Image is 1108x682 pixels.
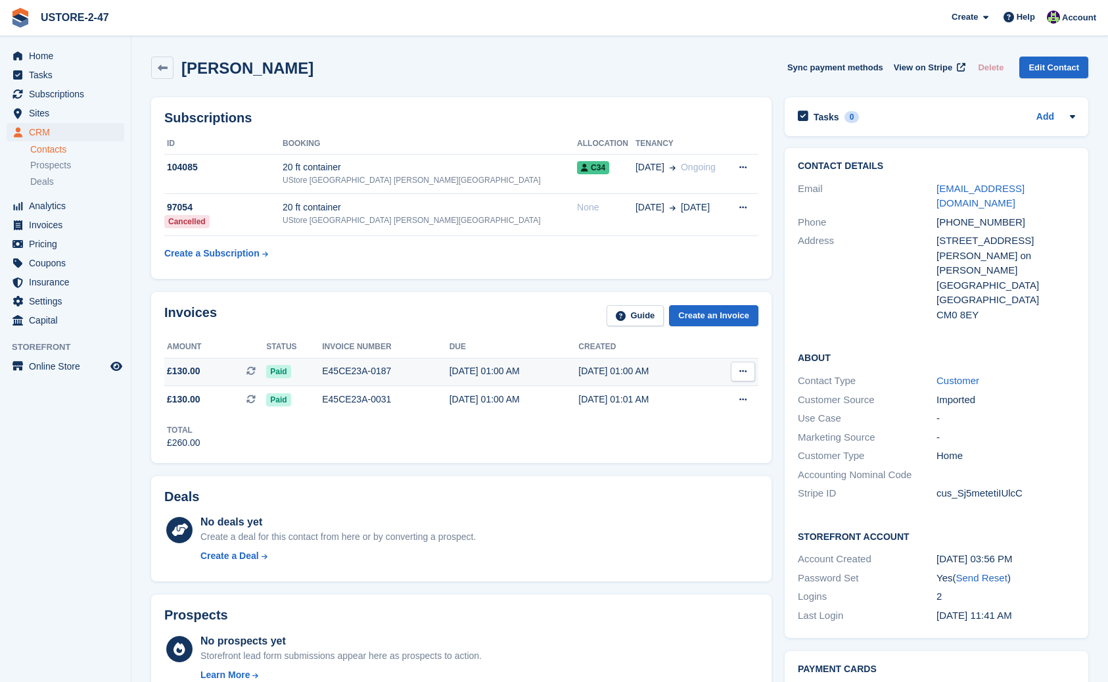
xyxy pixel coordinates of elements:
div: [DATE] 01:00 AM [578,364,708,378]
a: Contacts [30,143,124,156]
a: menu [7,235,124,253]
span: Account [1062,11,1096,24]
div: Cancelled [164,215,210,228]
div: [DATE] 01:01 AM [578,393,708,406]
div: Yes [936,571,1075,586]
div: [GEOGRAPHIC_DATA] [936,278,1075,293]
span: Prospects [30,159,71,172]
th: Booking [283,134,577,155]
a: menu [7,216,124,234]
a: Edit Contact [1019,57,1088,78]
a: Create a Subscription [164,241,268,266]
span: Insurance [29,273,108,291]
th: Allocation [577,134,635,155]
span: Paid [266,365,290,378]
h2: Contact Details [798,161,1075,172]
h2: Payment cards [798,664,1075,675]
div: E45CE23A-0187 [322,364,449,378]
div: [PHONE_NUMBER] [936,215,1075,230]
a: menu [7,273,124,291]
span: Storefront [12,341,131,354]
span: Invoices [29,216,108,234]
div: Contact Type [798,374,936,389]
span: View on Stripe [894,61,952,74]
div: Customer Type [798,449,936,464]
a: menu [7,66,124,84]
h2: Subscriptions [164,110,758,126]
div: [GEOGRAPHIC_DATA] [936,293,1075,308]
span: Online Store [29,357,108,376]
h2: About [798,351,1075,364]
div: Password Set [798,571,936,586]
a: USTORE-2-47 [35,7,114,28]
h2: Prospects [164,608,228,623]
div: Total [167,424,200,436]
div: Address [798,233,936,322]
a: View on Stripe [889,57,968,78]
div: [DATE] 01:00 AM [450,364,579,378]
div: No prospects yet [200,633,482,649]
th: Created [578,337,708,358]
th: Amount [164,337,266,358]
span: Subscriptions [29,85,108,103]
span: Analytics [29,197,108,215]
div: UStore [GEOGRAPHIC_DATA] [PERSON_NAME][GEOGRAPHIC_DATA] [283,214,577,226]
a: menu [7,197,124,215]
span: C34 [577,161,609,174]
button: Sync payment methods [787,57,883,78]
a: menu [7,85,124,103]
span: [DATE] [635,160,664,174]
a: menu [7,357,124,376]
div: E45CE23A-0031 [322,393,449,406]
span: Help [1017,11,1035,24]
div: Account Created [798,552,936,567]
th: ID [164,134,283,155]
h2: Deals [164,489,199,504]
div: Last Login [798,608,936,623]
div: [DATE] 01:00 AM [450,393,579,406]
span: Sites [29,104,108,122]
div: [STREET_ADDRESS] [936,233,1075,249]
a: Create an Invoice [669,305,758,327]
a: Send Reset [956,572,1007,583]
a: Customer [936,375,979,386]
span: Home [29,47,108,65]
img: stora-icon-8386f47178a22dfd0bd8f6a31ec36ba5ce8667c1dd55bd0f319d3a0aa187defe.svg [11,8,30,28]
th: Tenancy [635,134,727,155]
h2: Tasks [814,111,839,123]
a: Create a Deal [200,549,476,563]
span: Ongoing [681,162,716,172]
a: Guide [607,305,664,327]
span: ( ) [952,572,1010,583]
div: - [936,430,1075,445]
a: menu [7,123,124,141]
span: £130.00 [167,393,200,406]
a: menu [7,311,124,329]
a: menu [7,254,124,272]
span: Deals [30,176,54,188]
h2: [PERSON_NAME] [181,59,313,77]
h2: Invoices [164,305,217,327]
a: menu [7,104,124,122]
span: Capital [29,311,108,329]
div: Email [798,182,936,211]
th: Invoice number [322,337,449,358]
div: 20 ft container [283,201,577,214]
div: Home [936,449,1075,464]
div: cus_Sj5metetiIUlcC [936,486,1075,501]
a: Preview store [108,358,124,374]
div: [PERSON_NAME] on [PERSON_NAME] [936,249,1075,278]
th: Due [450,337,579,358]
div: 104085 [164,160,283,174]
div: No deals yet [200,514,476,530]
h2: Storefront Account [798,529,1075,543]
div: Create a deal for this contact from here or by converting a prospect. [200,530,476,544]
div: Storefront lead form submissions appear here as prospects to action. [200,649,482,663]
img: Kelly Donaldson [1047,11,1060,24]
a: menu [7,292,124,310]
span: £130.00 [167,364,200,378]
div: Accounting Nominal Code [798,468,936,483]
div: 2 [936,589,1075,604]
div: £260.00 [167,436,200,450]
div: Logins [798,589,936,604]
